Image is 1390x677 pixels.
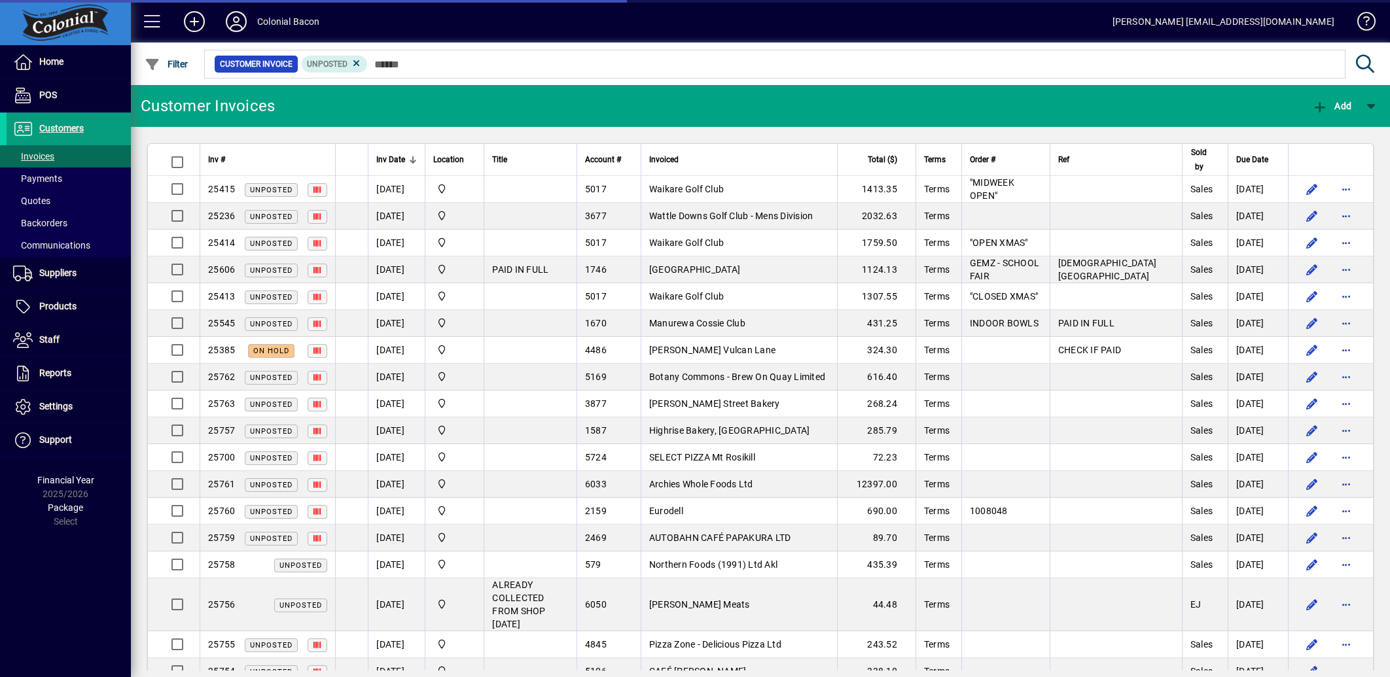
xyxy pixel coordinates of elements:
[837,230,916,256] td: 1759.50
[368,578,425,631] td: [DATE]
[433,423,476,438] span: Provida
[1336,634,1357,655] button: More options
[13,218,67,228] span: Backorders
[279,601,322,610] span: Unposted
[924,479,950,489] span: Terms
[1228,176,1288,203] td: [DATE]
[368,230,425,256] td: [DATE]
[1336,313,1357,334] button: More options
[846,152,909,167] div: Total ($)
[376,152,417,167] div: Inv Date
[585,152,621,167] span: Account #
[837,337,916,364] td: 324.30
[1190,559,1213,570] span: Sales
[215,10,257,33] button: Profile
[173,10,215,33] button: Add
[585,345,607,355] span: 4486
[7,391,131,423] a: Settings
[39,334,60,345] span: Staff
[585,318,607,328] span: 1670
[1336,366,1357,387] button: More options
[302,56,368,73] mat-chip: Customer Invoice Status: Unposted
[433,289,476,304] span: Provida
[1190,599,1202,610] span: EJ
[585,666,607,676] span: 5106
[250,373,293,382] span: Unposted
[924,425,950,436] span: Terms
[433,209,476,223] span: Colonial Bacon
[279,561,322,570] span: Unposted
[1228,337,1288,364] td: [DATE]
[7,234,131,256] a: Communications
[837,471,916,498] td: 12397.00
[970,318,1039,328] span: INDOOR BOWLS
[585,211,607,221] span: 3677
[924,372,950,382] span: Terms
[7,324,131,356] a: Staff
[39,401,73,411] span: Settings
[368,471,425,498] td: [DATE]
[649,345,775,355] span: [PERSON_NAME] Vulcan Lane
[837,310,916,337] td: 431.25
[649,372,825,382] span: Botany Commons - Brew On Quay Limited
[1228,444,1288,471] td: [DATE]
[39,368,71,378] span: Reports
[208,152,225,167] span: Inv #
[970,258,1039,281] span: GEMZ - SCHOOL FAIR
[649,152,679,167] span: Invoiced
[1302,232,1323,253] button: Edit
[970,237,1028,248] span: "OPEN XMAS"
[1228,391,1288,417] td: [DATE]
[433,530,476,545] span: Colonial Bacon
[585,152,633,167] div: Account #
[1336,286,1357,307] button: More options
[208,318,235,328] span: 25545
[208,639,235,650] span: 25755
[1228,417,1288,444] td: [DATE]
[250,454,293,462] span: Unposted
[368,525,425,551] td: [DATE]
[924,152,946,167] span: Terms
[368,203,425,230] td: [DATE]
[257,11,319,32] div: Colonial Bacon
[208,398,235,409] span: 25763
[39,123,84,133] span: Customers
[7,167,131,190] a: Payments
[250,266,293,275] span: Unposted
[585,599,607,610] span: 6050
[368,256,425,283] td: [DATE]
[970,291,1038,302] span: "CLOSED XMAS"
[39,90,57,100] span: POS
[1058,318,1114,328] span: PAID IN FULL
[1228,631,1288,658] td: [DATE]
[208,599,235,610] span: 25756
[1190,345,1213,355] span: Sales
[1228,283,1288,310] td: [DATE]
[433,316,476,330] span: Colonial Bacon
[433,637,476,651] span: Provida
[7,190,131,212] a: Quotes
[7,257,131,290] a: Suppliers
[1113,11,1334,32] div: [PERSON_NAME] [EMAIL_ADDRESS][DOMAIN_NAME]
[1302,500,1323,521] button: Edit
[1336,420,1357,441] button: More options
[1236,152,1280,167] div: Due Date
[1228,256,1288,283] td: [DATE]
[1228,203,1288,230] td: [DATE]
[1336,259,1357,280] button: More options
[250,508,293,516] span: Unposted
[649,666,747,676] span: CAFÉ [PERSON_NAME]
[250,213,293,221] span: Unposted
[433,182,476,196] span: Provida
[7,212,131,234] a: Backorders
[1058,345,1121,355] span: CHECK IF PAID
[368,283,425,310] td: [DATE]
[7,424,131,457] a: Support
[208,666,235,676] span: 25754
[924,452,950,462] span: Terms
[970,506,1008,516] span: 1008048
[1336,179,1357,200] button: More options
[585,291,607,302] span: 5017
[1190,532,1213,543] span: Sales
[250,320,293,328] span: Unposted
